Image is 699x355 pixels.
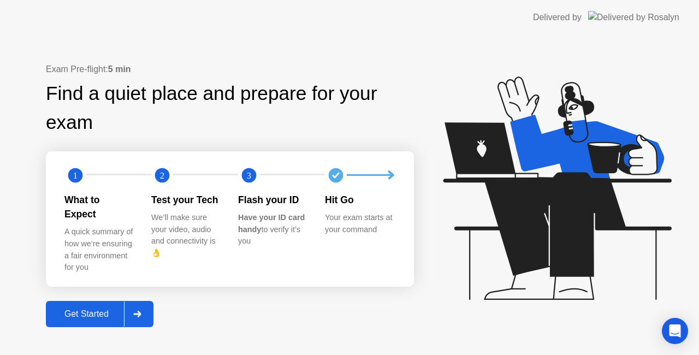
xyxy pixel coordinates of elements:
div: Find a quiet place and prepare for your exam [46,79,414,137]
text: 1 [73,170,78,180]
button: Get Started [46,301,153,327]
div: Test your Tech [151,193,221,207]
div: A quick summary of how we’re ensuring a fair environment for you [64,226,134,273]
div: Exam Pre-flight: [46,63,414,76]
div: Flash your ID [238,193,307,207]
b: 5 min [108,64,131,74]
div: Delivered by [533,11,582,24]
div: We’ll make sure your video, audio and connectivity is 👌 [151,212,221,259]
div: Open Intercom Messenger [662,318,688,344]
div: Get Started [49,309,124,319]
div: to verify it’s you [238,212,307,247]
text: 2 [160,170,164,180]
div: What to Expect [64,193,134,222]
text: 3 [247,170,251,180]
div: Hit Go [325,193,394,207]
b: Have your ID card handy [238,213,305,234]
div: Your exam starts at your command [325,212,394,235]
img: Delivered by Rosalyn [588,11,679,23]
